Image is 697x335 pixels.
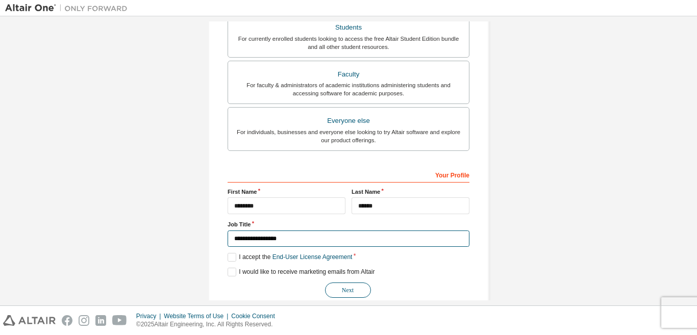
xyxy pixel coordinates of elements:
[272,253,353,261] a: End-User License Agreement
[95,315,106,326] img: linkedin.svg
[352,188,469,196] label: Last Name
[228,268,375,276] label: I would like to receive marketing emails from Altair
[112,315,127,326] img: youtube.svg
[231,312,281,320] div: Cookie Consent
[228,166,469,183] div: Your Profile
[62,315,72,326] img: facebook.svg
[136,312,164,320] div: Privacy
[228,188,345,196] label: First Name
[234,114,463,128] div: Everyone else
[3,315,56,326] img: altair_logo.svg
[79,315,89,326] img: instagram.svg
[136,320,281,329] p: © 2025 Altair Engineering, Inc. All Rights Reserved.
[164,312,231,320] div: Website Terms of Use
[234,128,463,144] div: For individuals, businesses and everyone else looking to try Altair software and explore our prod...
[234,67,463,82] div: Faculty
[228,220,469,228] label: Job Title
[234,35,463,51] div: For currently enrolled students looking to access the free Altair Student Edition bundle and all ...
[228,253,352,262] label: I accept the
[234,81,463,97] div: For faculty & administrators of academic institutions administering students and accessing softwa...
[325,282,371,298] button: Next
[5,3,133,13] img: Altair One
[234,20,463,35] div: Students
